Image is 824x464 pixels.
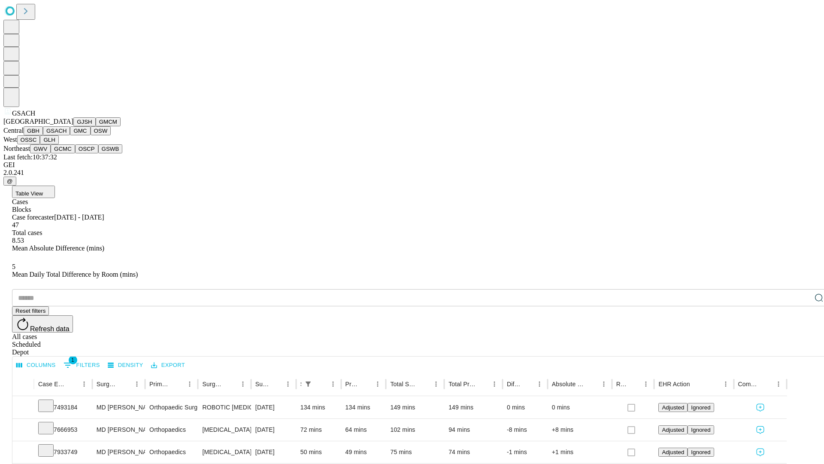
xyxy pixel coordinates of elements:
div: -1 mins [507,441,543,463]
div: Surgery Date [255,381,269,388]
div: +8 mins [552,419,608,441]
button: Menu [640,378,652,390]
button: Sort [760,378,772,390]
button: GMCM [96,117,121,126]
div: 0 mins [507,397,543,418]
span: [GEOGRAPHIC_DATA] [3,118,73,125]
div: Comments [738,381,760,388]
div: 1 active filter [302,378,314,390]
button: Menu [488,378,500,390]
div: MD [PERSON_NAME] [97,441,141,463]
button: GWV [30,144,51,153]
button: Density [106,359,145,372]
div: 0 mins [552,397,608,418]
button: Sort [119,378,131,390]
button: Ignored [688,448,714,457]
button: OSCP [75,144,98,153]
button: GLH [40,135,58,144]
button: Menu [598,378,610,390]
div: 72 mins [300,419,337,441]
div: 2.0.241 [3,169,821,177]
button: Menu [131,378,143,390]
div: 94 mins [448,419,498,441]
button: Menu [533,378,545,390]
span: Ignored [691,449,710,455]
button: Sort [172,378,184,390]
button: Sort [691,378,703,390]
div: [DATE] [255,397,292,418]
div: 64 mins [345,419,382,441]
button: Menu [237,378,249,390]
div: MD [PERSON_NAME] [97,419,141,441]
button: GSACH [43,126,70,135]
button: @ [3,177,16,186]
button: Export [149,359,187,372]
div: [MEDICAL_DATA] MEDIAL OR LATERAL MENISCECTOMY [202,441,246,463]
button: Reset filters [12,306,49,315]
button: Ignored [688,425,714,434]
div: +1 mins [552,441,608,463]
span: 47 [12,221,19,229]
button: Adjusted [658,448,688,457]
span: 5 [12,263,15,270]
span: Adjusted [662,404,684,411]
button: GCMC [51,144,75,153]
div: 149 mins [448,397,498,418]
span: 8.53 [12,237,24,244]
button: Sort [225,378,237,390]
span: Refresh data [30,325,70,333]
div: GEI [3,161,821,169]
div: EHR Action [658,381,690,388]
button: Show filters [302,378,314,390]
button: Table View [12,186,55,198]
button: GMC [70,126,90,135]
button: Sort [315,378,327,390]
span: [DATE] - [DATE] [54,214,104,221]
button: Menu [184,378,196,390]
button: Ignored [688,403,714,412]
button: Menu [720,378,732,390]
div: Total Predicted Duration [448,381,476,388]
span: Ignored [691,427,710,433]
div: Difference [507,381,521,388]
button: Sort [476,378,488,390]
div: 7493184 [38,397,88,418]
button: GSWB [98,144,123,153]
div: [MEDICAL_DATA] LYSIS OF [MEDICAL_DATA] [202,419,246,441]
button: Expand [17,423,30,438]
span: Last fetch: 10:37:32 [3,153,57,161]
button: Adjusted [658,425,688,434]
div: Resolved in EHR [616,381,627,388]
button: Refresh data [12,315,73,333]
button: OSSC [17,135,40,144]
span: Case forecaster [12,214,54,221]
button: Sort [418,378,430,390]
div: MD [PERSON_NAME] [97,397,141,418]
span: Adjusted [662,449,684,455]
div: 7933749 [38,441,88,463]
button: GJSH [73,117,96,126]
div: 75 mins [390,441,440,463]
span: Central [3,127,24,134]
div: Total Scheduled Duration [390,381,417,388]
div: Predicted In Room Duration [345,381,359,388]
button: Adjusted [658,403,688,412]
div: Case Epic Id [38,381,65,388]
span: Mean Absolute Difference (mins) [12,244,104,252]
div: Primary Service [149,381,171,388]
button: Show filters [61,358,102,372]
div: 49 mins [345,441,382,463]
div: 134 mins [345,397,382,418]
button: Menu [282,378,294,390]
button: Menu [772,378,785,390]
button: Menu [327,378,339,390]
span: Reset filters [15,308,45,314]
button: Expand [17,445,30,460]
div: Orthopaedic Surgery [149,397,194,418]
div: Orthopaedics [149,441,194,463]
div: ROBOTIC [MEDICAL_DATA] KNEE TOTAL [202,397,246,418]
button: Select columns [14,359,58,372]
div: [DATE] [255,441,292,463]
span: Northeast [3,145,30,152]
